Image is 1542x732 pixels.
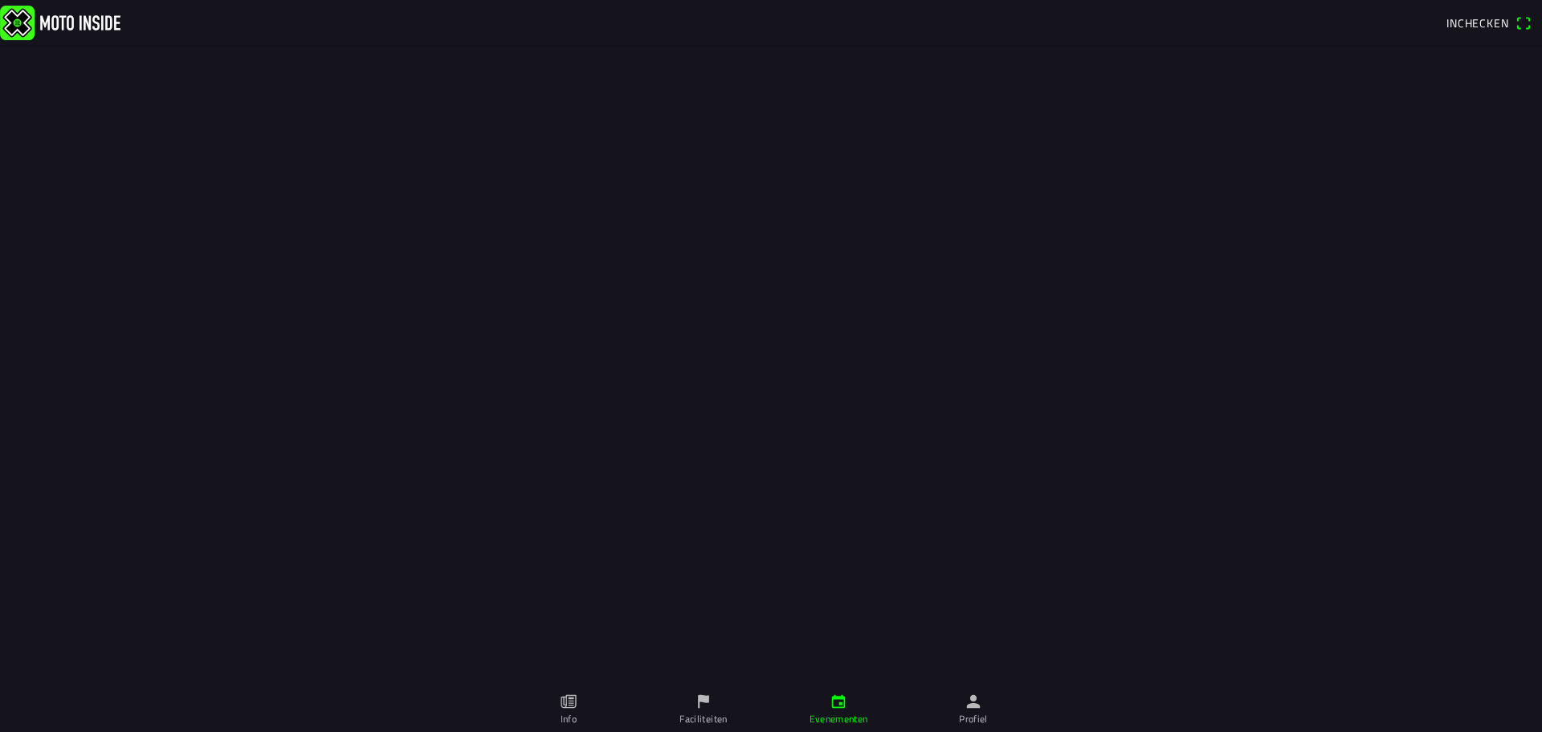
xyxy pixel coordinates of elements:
[1446,14,1509,31] span: Inchecken
[561,712,577,726] ion-label: Info
[965,693,982,710] ion-icon: person
[959,712,988,726] ion-label: Profiel
[1438,9,1539,36] a: Incheckenqr scanner
[830,693,847,710] ion-icon: calendar
[560,693,577,710] ion-icon: paper
[679,712,727,726] ion-label: Faciliteiten
[810,712,868,726] ion-label: Evenementen
[695,693,712,710] ion-icon: flag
